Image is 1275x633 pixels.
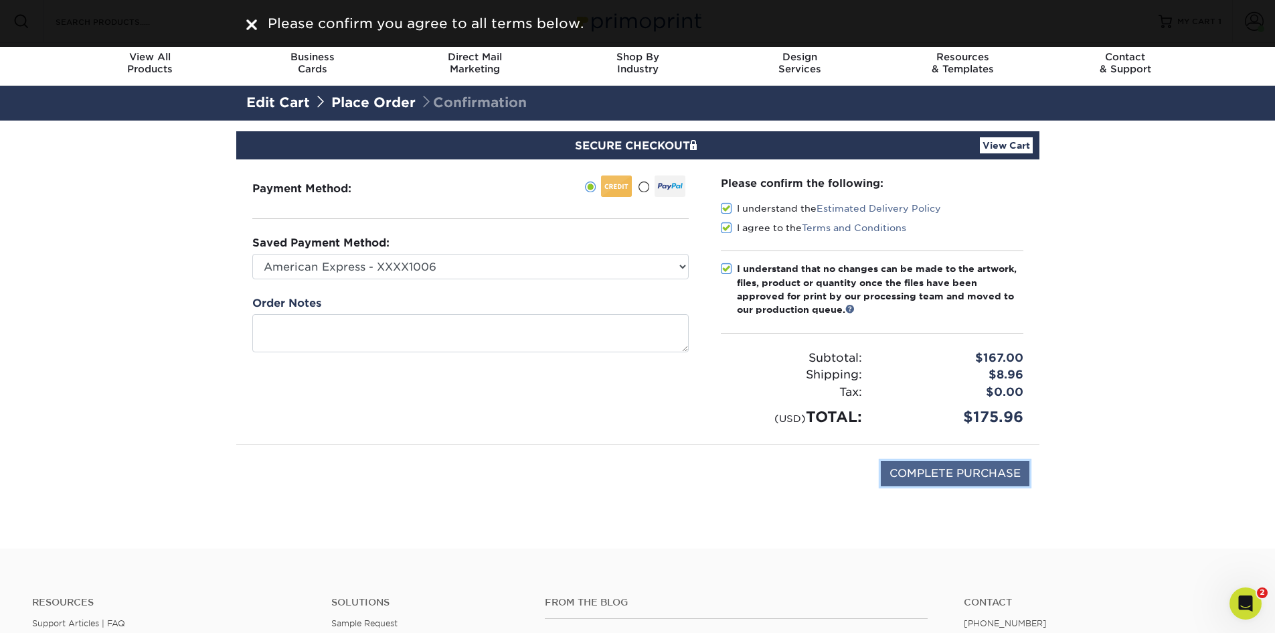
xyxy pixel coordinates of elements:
[252,295,321,311] label: Order Notes
[331,597,525,608] h4: Solutions
[881,43,1044,86] a: Resources& Templates
[872,350,1033,367] div: $167.00
[545,597,928,608] h4: From the Blog
[394,43,556,86] a: Direct MailMarketing
[231,51,394,75] div: Cards
[231,43,394,86] a: BusinessCards
[721,202,941,215] label: I understand the
[246,19,257,30] img: close
[556,51,719,63] span: Shop By
[719,51,881,75] div: Services
[69,51,232,63] span: View All
[802,222,906,233] a: Terms and Conditions
[711,366,872,384] div: Shipping:
[1229,587,1262,620] iframe: Intercom live chat
[881,51,1044,75] div: & Templates
[774,413,806,424] small: (USD)
[556,51,719,75] div: Industry
[711,384,872,401] div: Tax:
[1044,51,1207,63] span: Contact
[420,94,527,111] span: Confirmation
[872,384,1033,401] div: $0.00
[881,51,1044,63] span: Resources
[980,137,1033,153] a: View Cart
[268,15,584,31] span: Please confirm you agree to all terms below.
[737,262,1023,317] div: I understand that no changes can be made to the artwork, files, product or quantity once the file...
[881,461,1029,486] input: COMPLETE PURCHASE
[721,221,906,234] label: I agree to the
[1257,587,1268,598] span: 2
[964,597,1243,608] a: Contact
[575,139,701,152] span: SECURE CHECKOUT
[69,43,232,86] a: View AllProducts
[252,182,384,195] h3: Payment Method:
[719,51,881,63] span: Design
[1044,43,1207,86] a: Contact& Support
[246,94,310,111] a: Edit Cart
[964,618,1047,628] a: [PHONE_NUMBER]
[331,94,416,111] a: Place Order
[331,618,398,628] a: Sample Request
[872,406,1033,428] div: $175.96
[394,51,556,75] div: Marketing
[872,366,1033,384] div: $8.96
[252,235,390,251] label: Saved Payment Method:
[394,51,556,63] span: Direct Mail
[817,203,941,214] a: Estimated Delivery Policy
[556,43,719,86] a: Shop ByIndustry
[69,51,232,75] div: Products
[246,461,313,500] img: DigiCert Secured Site Seal
[711,350,872,367] div: Subtotal:
[721,175,1023,191] div: Please confirm the following:
[231,51,394,63] span: Business
[711,406,872,428] div: TOTAL:
[719,43,881,86] a: DesignServices
[32,597,311,608] h4: Resources
[1044,51,1207,75] div: & Support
